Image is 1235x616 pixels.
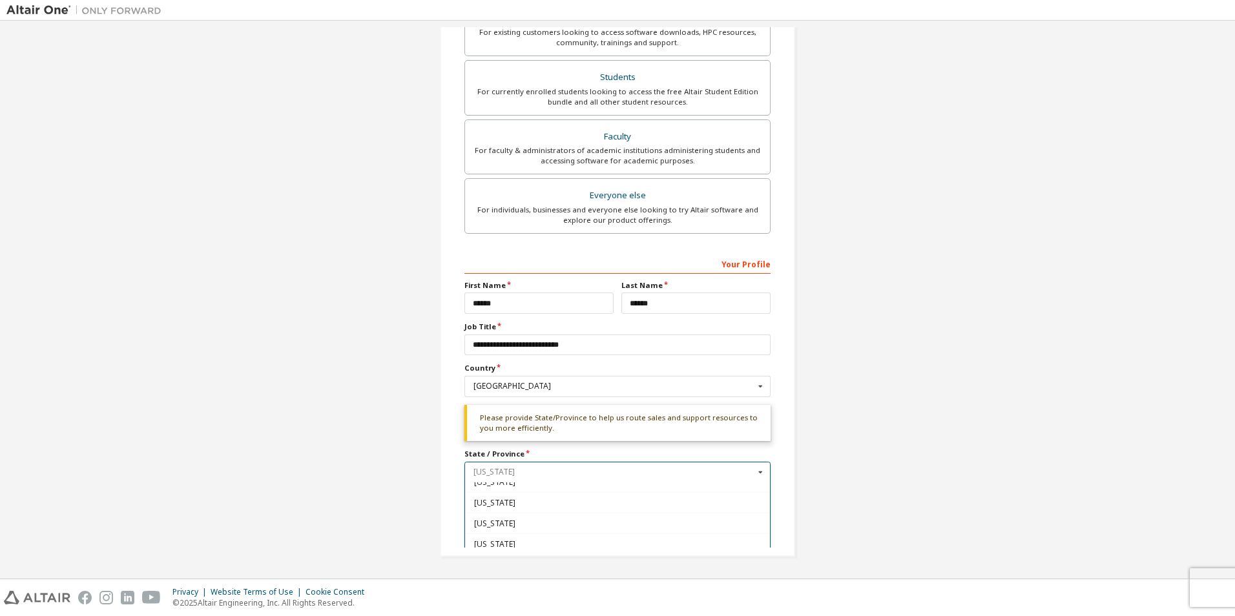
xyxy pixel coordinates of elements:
div: Privacy [172,587,211,597]
label: Last Name [621,280,771,291]
div: Everyone else [473,187,762,205]
span: [US_STATE] [474,498,762,506]
label: Country [464,363,771,373]
p: © 2025 Altair Engineering, Inc. All Rights Reserved. [172,597,372,608]
span: [US_STATE] [474,478,762,486]
img: Altair One [6,4,168,17]
label: First Name [464,280,614,291]
img: instagram.svg [99,591,113,604]
div: Students [473,68,762,87]
img: facebook.svg [78,591,92,604]
div: Website Terms of Use [211,587,306,597]
div: For currently enrolled students looking to access the free Altair Student Edition bundle and all ... [473,87,762,107]
img: youtube.svg [142,591,161,604]
img: linkedin.svg [121,591,134,604]
div: Cookie Consent [306,587,372,597]
label: Job Title [464,322,771,332]
span: [US_STATE] [474,540,762,548]
div: Your Profile [464,253,771,274]
div: Please provide State/Province to help us route sales and support resources to you more efficiently. [464,405,771,442]
div: Faculty [473,128,762,146]
img: altair_logo.svg [4,591,70,604]
span: [US_STATE] [474,519,762,527]
div: For existing customers looking to access software downloads, HPC resources, community, trainings ... [473,27,762,48]
div: For faculty & administrators of academic institutions administering students and accessing softwa... [473,145,762,166]
label: State / Province [464,449,771,459]
div: [GEOGRAPHIC_DATA] [473,382,754,390]
div: For individuals, businesses and everyone else looking to try Altair software and explore our prod... [473,205,762,225]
